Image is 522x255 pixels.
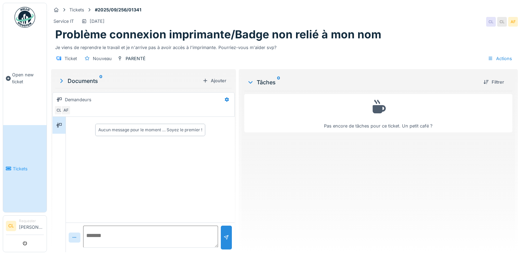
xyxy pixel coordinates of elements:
[61,105,71,115] div: AF
[486,17,496,27] div: CL
[497,17,507,27] div: CL
[98,127,202,133] div: Aucun message pour le moment … Soyez le premier !
[249,97,508,129] div: Pas encore de tâches pour ce ticket. Un petit café ?
[3,31,47,125] a: Open new ticket
[92,7,144,13] strong: #2025/09/256/01341
[13,166,44,172] span: Tickets
[485,54,515,64] div: Actions
[19,218,44,233] li: [PERSON_NAME]
[247,78,478,86] div: Tâches
[277,78,280,86] sup: 0
[54,105,64,115] div: CL
[69,7,84,13] div: Tickets
[12,72,44,85] span: Open new ticket
[19,218,44,224] div: Requester
[200,76,229,85] div: Ajouter
[508,17,518,27] div: AF
[58,77,200,85] div: Documents
[53,18,74,25] div: Service IT
[55,41,514,51] div: Je viens de reprendre le travail et je n'arrive pas à avoir accès à l'imprimante. Pourriez-vous m...
[90,18,105,25] div: [DATE]
[99,77,102,85] sup: 0
[3,125,47,212] a: Tickets
[55,28,381,41] h1: Problème connexion imprimante/Badge non relié à mon nom
[14,7,35,28] img: Badge_color-CXgf-gQk.svg
[65,55,77,62] div: Ticket
[481,77,507,87] div: Filtrer
[6,218,44,235] a: CL Requester[PERSON_NAME]
[126,55,146,62] div: PARENTÉ
[93,55,112,62] div: Nouveau
[65,96,91,103] div: Demandeurs
[6,221,16,231] li: CL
